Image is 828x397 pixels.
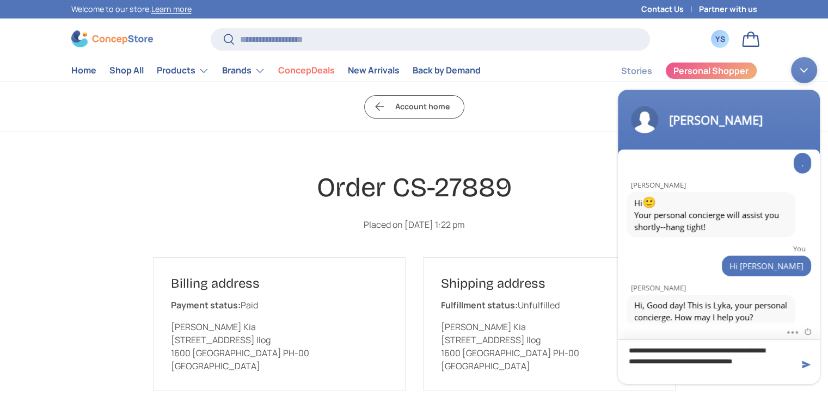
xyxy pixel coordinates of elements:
[278,60,335,81] a: ConcepDeals
[441,299,658,312] p: Unfulfilled
[441,275,658,292] h2: Shipping address
[71,3,192,15] p: Welcome to our store.
[109,60,144,81] a: Shop All
[171,320,388,373] p: [PERSON_NAME] Kia [STREET_ADDRESS] Ilog 1600 [GEOGRAPHIC_DATA] PH-00 [GEOGRAPHIC_DATA]
[714,33,726,45] div: YS
[441,320,658,373] p: [PERSON_NAME] Kia [STREET_ADDRESS] Ilog 1600 [GEOGRAPHIC_DATA] PH-00 [GEOGRAPHIC_DATA]
[595,60,757,82] nav: Secondary
[153,218,676,231] p: Placed on [DATE] 1:22 pm
[641,3,699,15] a: Contact Us
[708,27,732,51] a: YS
[441,299,518,311] strong: Fulfillment status:
[348,60,400,81] a: New Arrivals
[216,60,272,82] summary: Brands
[71,60,96,81] a: Home
[171,299,388,312] p: Paid
[71,30,153,47] img: ConcepStore
[413,60,481,81] a: Back by Demand
[612,52,825,389] iframe: SalesIQ Chatwindow
[171,299,241,311] strong: Payment status:
[171,275,388,292] h2: Billing address
[151,4,192,14] a: Learn more
[364,95,464,119] a: Account home
[153,171,676,204] h1: Order CS-27889
[699,3,757,15] a: Partner with us
[150,60,216,82] summary: Products
[71,60,481,82] nav: Primary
